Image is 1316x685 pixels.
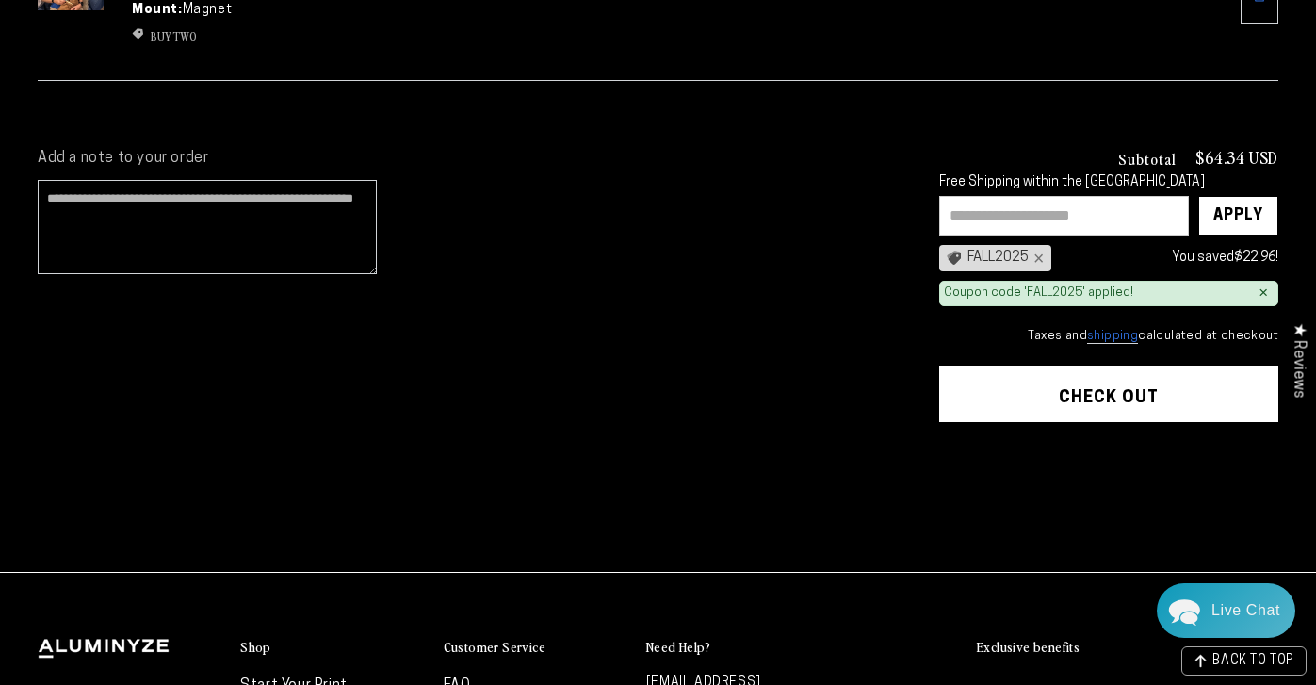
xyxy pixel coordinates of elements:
a: shipping [1087,330,1138,344]
div: Free Shipping within the [GEOGRAPHIC_DATA] [939,175,1278,191]
div: Chat widget toggle [1157,583,1295,638]
div: You saved ! [1061,246,1278,269]
h2: Shop [240,639,271,656]
h2: Customer Service [444,639,545,656]
small: Taxes and calculated at checkout [939,327,1278,346]
div: Apply [1213,197,1263,235]
div: Coupon code 'FALL2025' applied! [944,285,1133,302]
iframe: PayPal-paypal [939,459,1278,500]
summary: Customer Service [444,639,627,657]
div: × [1259,285,1268,301]
summary: Shop [240,639,424,657]
div: Contact Us Directly [1211,583,1280,638]
h2: Exclusive benefits [977,639,1080,656]
label: Add a note to your order [38,149,902,169]
div: FALL2025 [939,245,1051,271]
h2: Need Help? [646,639,711,656]
div: × [1029,251,1044,266]
li: BUYTWO [132,27,414,44]
summary: Need Help? [646,639,830,657]
span: $22.96 [1234,251,1275,265]
button: Check out [939,366,1278,422]
summary: Exclusive benefits [977,639,1278,657]
div: Click to open Judge.me floating reviews tab [1280,308,1316,413]
h3: Subtotal [1118,151,1177,166]
p: $64.34 USD [1195,149,1278,166]
span: BACK TO TOP [1212,655,1294,668]
ul: Discount [132,27,414,44]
